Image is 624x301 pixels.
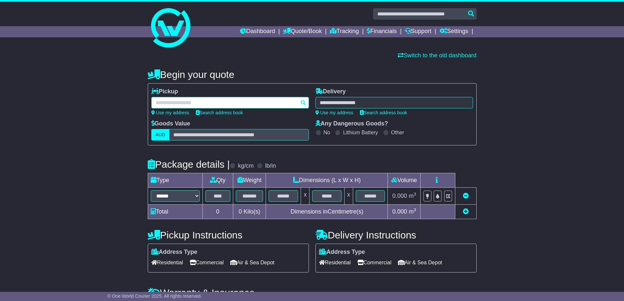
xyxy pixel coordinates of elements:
[202,205,233,219] td: 0
[357,257,391,268] span: Commercial
[392,208,407,215] span: 0.000
[151,88,178,95] label: Pickup
[230,257,274,268] span: Air & Sea Depot
[196,110,243,115] a: Search address book
[148,205,202,219] td: Total
[405,26,431,37] a: Support
[265,162,276,170] label: lb/in
[388,173,421,188] td: Volume
[233,173,266,188] td: Weight
[463,193,469,199] a: Remove this item
[301,188,310,205] td: x
[315,110,353,115] a: Use my address
[283,26,322,37] a: Quote/Book
[440,26,468,37] a: Settings
[414,207,416,212] sup: 3
[398,52,476,59] a: Switch to the old dashboard
[315,88,346,95] label: Delivery
[409,193,416,199] span: m
[148,173,202,188] td: Type
[238,208,242,215] span: 0
[392,193,407,199] span: 0.000
[238,162,254,170] label: kg/cm
[344,188,353,205] td: x
[319,257,351,268] span: Residential
[414,192,416,197] sup: 3
[319,249,365,256] label: Address Type
[391,129,404,136] label: Other
[315,120,388,127] label: Any Dangerous Goods?
[240,26,275,37] a: Dashboard
[315,230,477,240] h4: Delivery Instructions
[151,129,170,141] label: AUD
[151,97,309,108] typeahead: Please provide city
[463,208,469,215] a: Add new item
[148,69,477,80] h4: Begin your quote
[202,173,233,188] td: Qty
[151,257,183,268] span: Residential
[233,205,266,219] td: Kilo(s)
[360,110,407,115] a: Search address book
[266,205,388,219] td: Dimensions in Centimetre(s)
[324,129,330,136] label: No
[148,159,230,170] h4: Package details |
[398,257,442,268] span: Air & Sea Depot
[367,26,397,37] a: Financials
[107,293,202,299] span: © One World Courier 2025. All rights reserved.
[151,120,190,127] label: Goods Value
[343,129,378,136] label: Lithium Battery
[148,287,477,298] h4: Warranty & Insurance
[409,208,416,215] span: m
[190,257,224,268] span: Commercial
[151,249,198,256] label: Address Type
[151,110,189,115] a: Use my address
[266,173,388,188] td: Dimensions (L x W x H)
[330,26,359,37] a: Tracking
[148,230,309,240] h4: Pickup Instructions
